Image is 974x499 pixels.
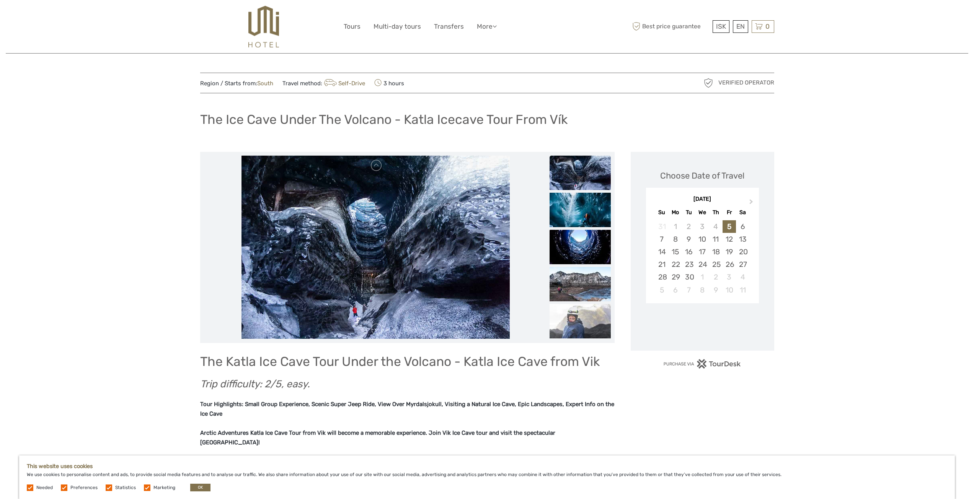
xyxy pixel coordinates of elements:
div: Th [709,207,723,218]
a: Self-Drive [322,80,365,87]
h1: The Katla Ice Cave Tour Under the Volcano - Katla Ice Cave from Vik [200,354,615,369]
div: Choose Thursday, October 2nd, 2025 [709,271,723,283]
div: Choose Saturday, September 6th, 2025 [736,220,749,233]
div: Not available Monday, September 1st, 2025 [669,220,682,233]
div: We [695,207,709,218]
div: Choose Saturday, September 20th, 2025 [736,245,749,258]
div: Choose Wednesday, September 17th, 2025 [695,245,709,258]
div: Choose Thursday, September 18th, 2025 [709,245,723,258]
div: Choose Friday, September 5th, 2025 [723,220,736,233]
div: Choose Saturday, October 11th, 2025 [736,284,749,296]
button: Next Month [746,197,758,210]
div: Choose Sunday, October 5th, 2025 [655,284,669,296]
div: Choose Tuesday, September 9th, 2025 [682,233,695,245]
div: Choose Tuesday, September 16th, 2025 [682,245,695,258]
div: Choose Sunday, September 14th, 2025 [655,245,669,258]
div: We use cookies to personalise content and ads, to provide social media features and to analyse ou... [19,455,955,499]
span: Region / Starts from: [200,80,273,88]
img: PurchaseViaTourDesk.png [663,359,741,369]
div: Choose Friday, September 26th, 2025 [723,258,736,271]
span: 0 [764,23,771,30]
a: Multi-day tours [374,21,421,32]
h1: The Ice Cave Under The Volcano - Katla Icecave Tour From Vík [200,112,568,127]
div: Choose Monday, October 6th, 2025 [669,284,682,296]
div: Not available Sunday, August 31st, 2025 [655,220,669,233]
strong: Arctic Adventures Katla Ice Cave Tour from Vik will become a memorable experience. Join Vik Ice C... [200,429,555,446]
img: 27bd6a98f61441858a503c0bad46b48b_slider_thumbnail.jpeg [550,193,611,227]
div: Choose Monday, September 15th, 2025 [669,245,682,258]
div: Su [655,207,669,218]
div: Choose Friday, October 10th, 2025 [723,284,736,296]
span: Best price guarantee [631,20,711,33]
div: Choose Monday, September 22nd, 2025 [669,258,682,271]
img: 5a371d17035542a4aef0f0ac15e4ba4f_main_slider.jpg [241,156,510,339]
div: Not available Thursday, September 4th, 2025 [709,220,723,233]
div: Choose Friday, September 19th, 2025 [723,245,736,258]
a: Tours [344,21,361,32]
div: Sa [736,207,749,218]
div: month 2025-09 [648,220,756,296]
div: Choose Monday, September 8th, 2025 [669,233,682,245]
img: verified_operator_grey_128.png [702,77,715,89]
label: Marketing [153,484,175,491]
span: 3 hours [374,78,404,88]
div: EN [733,20,748,33]
span: ISK [716,23,726,30]
div: Choose Monday, September 29th, 2025 [669,271,682,283]
div: Choose Wednesday, September 10th, 2025 [695,233,709,245]
div: Choose Tuesday, September 30th, 2025 [682,271,695,283]
div: Choose Date of Travel [660,170,744,182]
div: Choose Thursday, September 25th, 2025 [709,258,723,271]
div: Loading... [700,323,705,328]
div: Choose Friday, October 3rd, 2025 [723,271,736,283]
div: Choose Sunday, September 21st, 2025 [655,258,669,271]
label: Preferences [70,484,98,491]
img: a0cf810b92854c03891478aeffa04381_slider_thumbnail.jpeg [550,304,611,338]
div: Not available Wednesday, September 3rd, 2025 [695,220,709,233]
span: Travel method: [282,78,365,88]
div: Fr [723,207,736,218]
a: More [477,21,497,32]
button: OK [190,484,210,491]
div: Choose Friday, September 12th, 2025 [723,233,736,245]
div: Choose Sunday, September 28th, 2025 [655,271,669,283]
em: Trip difficulty: 2/5, easy. [200,378,310,390]
div: Choose Saturday, September 27th, 2025 [736,258,749,271]
a: South [257,80,273,87]
div: Choose Wednesday, October 1st, 2025 [695,271,709,283]
div: Choose Thursday, October 9th, 2025 [709,284,723,296]
strong: Tour Highlights: Small Group Experience, Scenic Super Jeep Ride, View Over Myrdalsjokull, Visitin... [200,401,614,418]
div: Choose Wednesday, October 8th, 2025 [695,284,709,296]
a: Transfers [434,21,464,32]
div: Not available Tuesday, September 2nd, 2025 [682,220,695,233]
div: Tu [682,207,695,218]
div: Choose Thursday, September 11th, 2025 [709,233,723,245]
div: Choose Saturday, October 4th, 2025 [736,271,749,283]
div: Choose Tuesday, September 23rd, 2025 [682,258,695,271]
h5: This website uses cookies [27,463,947,470]
div: Choose Tuesday, October 7th, 2025 [682,284,695,296]
div: Mo [669,207,682,218]
img: e39833722fa6437caeeb4df9d7db5e15_slider_thumbnail.jpg [550,230,611,264]
div: Choose Sunday, September 7th, 2025 [655,233,669,245]
div: [DATE] [646,195,759,203]
label: Needed [36,484,53,491]
img: 526-1e775aa5-7374-4589-9d7e-5793fb20bdfc_logo_big.jpg [248,6,279,47]
img: 5a371d17035542a4aef0f0ac15e4ba4f_slider_thumbnail.jpg [550,156,611,190]
div: Choose Saturday, September 13th, 2025 [736,233,749,245]
span: Verified Operator [718,79,774,87]
div: Choose Wednesday, September 24th, 2025 [695,258,709,271]
label: Statistics [115,484,136,491]
img: 9f8dd73111cf459e9b10763e01fb198f_slider_thumbnail.jpeg [550,267,611,301]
